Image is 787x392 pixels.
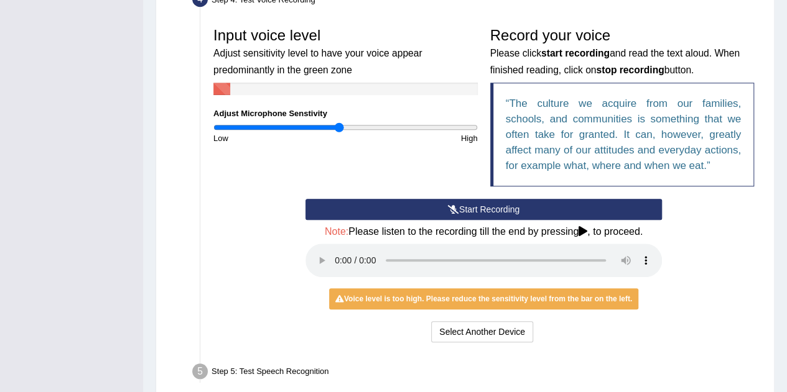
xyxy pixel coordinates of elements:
[596,65,664,75] b: stop recording
[305,199,662,220] button: Start Recording
[213,107,327,119] label: Adjust Microphone Senstivity
[345,132,483,144] div: High
[431,321,533,342] button: Select Another Device
[213,27,478,76] h3: Input voice level
[187,360,768,387] div: Step 5: Test Speech Recognition
[329,288,638,309] div: Voice level is too high. Please reduce the sensitivity level from the bar on the left.
[325,226,348,237] span: Note:
[207,132,345,144] div: Low
[490,27,755,76] h3: Record your voice
[506,98,742,171] q: The culture we acquire from our families, schools, and communities is something that we often tak...
[490,48,740,75] small: Please click and read the text aloud. When finished reading, click on button.
[305,226,662,237] h4: Please listen to the recording till the end by pressing , to proceed.
[213,48,422,75] small: Adjust sensitivity level to have your voice appear predominantly in the green zone
[541,48,610,58] b: start recording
